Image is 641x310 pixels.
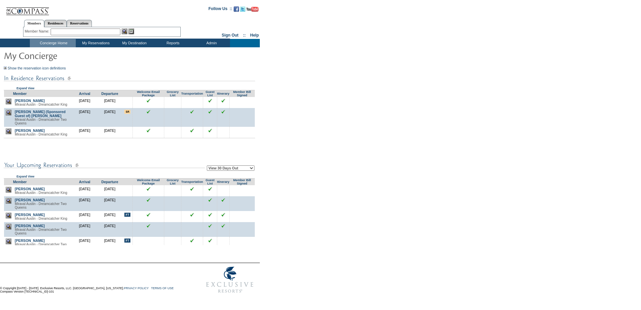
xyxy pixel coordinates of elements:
[147,187,151,191] img: chkSmaller.gif
[25,29,51,34] div: Member Name:
[147,128,151,133] img: chkSmaller.gif
[167,178,179,185] a: Grocery List
[221,224,225,228] input: Click to see this reservation's itinerary
[15,198,45,202] a: [PERSON_NAME]
[124,287,149,290] a: PRIVACY POLICY
[208,239,212,243] input: Click to see this reservation's guest list
[206,178,214,185] a: Guest List
[30,39,76,47] td: Concierge Home
[124,110,130,114] input: There are special requests for this reservation!
[200,263,260,297] img: Exclusive Resorts
[72,237,97,252] td: [DATE]
[148,239,149,239] img: blank.gif
[72,127,97,138] td: [DATE]
[15,191,67,195] span: Miraval Austin - Dreamcatcher King
[243,33,246,38] span: ::
[221,110,225,114] input: Click to see this reservation's itinerary
[24,20,45,27] a: Members
[15,128,45,133] a: [PERSON_NAME]
[240,8,245,12] a: Follow us on Twitter
[114,39,153,47] td: My Destination
[67,20,92,27] a: Reservations
[147,99,151,103] img: chkSmaller.gif
[13,92,27,96] a: Member
[6,128,11,134] img: view
[246,7,258,12] img: Subscribe to our YouTube Channel
[72,185,97,196] td: [DATE]
[250,33,259,38] a: Help
[97,211,122,222] td: [DATE]
[208,224,212,228] input: Click to see this reservation's guest list
[181,180,203,184] a: Transportation
[15,110,66,118] a: [PERSON_NAME] (Sponsored Guest of) [PERSON_NAME]
[147,198,151,202] img: chkSmaller.gif
[137,90,160,97] a: Welcome Email Package
[72,97,97,108] td: [DATE]
[221,99,225,103] input: Click to see this reservation's itinerary
[222,33,238,38] a: Sign Out
[122,29,127,34] img: View
[79,92,91,96] a: Arrival
[15,213,45,217] a: [PERSON_NAME]
[208,110,212,114] input: Click to see this reservation's guest list
[190,128,194,133] input: Click to see this reservation's transportation information
[72,222,97,237] td: [DATE]
[72,211,97,222] td: [DATE]
[101,180,118,184] a: Departure
[217,92,229,95] a: Itinerary
[191,39,230,47] td: Admin
[97,196,122,211] td: [DATE]
[151,287,174,290] a: TERMS OF USE
[124,239,130,243] input: This is the first travel event for this member!
[147,110,151,114] img: chkSmaller.gif
[15,99,45,103] a: [PERSON_NAME]
[97,108,122,127] td: [DATE]
[97,185,122,196] td: [DATE]
[15,217,67,220] span: Miraval Austin - Dreamcatcher King
[233,178,251,185] a: Member Bill Signed
[209,6,232,14] td: Follow Us ::
[97,97,122,108] td: [DATE]
[15,133,67,136] span: Miraval Austin - Dreamcatcher King
[6,2,49,15] img: Compass Home
[15,103,67,106] span: Miraval Austin - Dreamcatcher King
[137,178,160,185] a: Welcome Email Package
[240,6,245,12] img: Follow us on Twitter
[79,180,91,184] a: Arrival
[147,224,151,228] img: chkSmaller.gif
[124,213,130,217] input: This is the first travel event for this member!
[181,92,203,95] a: Transportation
[15,224,45,228] a: [PERSON_NAME]
[8,66,66,70] a: Show the reservation icon definitions
[221,213,225,217] input: Click to see this reservation's itinerary
[6,198,11,204] img: view
[4,161,205,169] img: subTtlConUpcomingReservatio.gif
[6,110,11,115] img: view
[72,108,97,127] td: [DATE]
[190,187,194,191] input: Click to see this reservation's transportation information
[72,196,97,211] td: [DATE]
[208,99,212,103] input: Click to see this reservation's guest list
[190,239,194,243] input: Click to see this reservation's transportation information
[6,224,11,229] img: view
[101,92,118,96] a: Departure
[4,66,7,69] img: Show the reservation icon definitions
[13,180,27,184] a: Member
[208,198,212,202] input: Click to see this reservation's guest list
